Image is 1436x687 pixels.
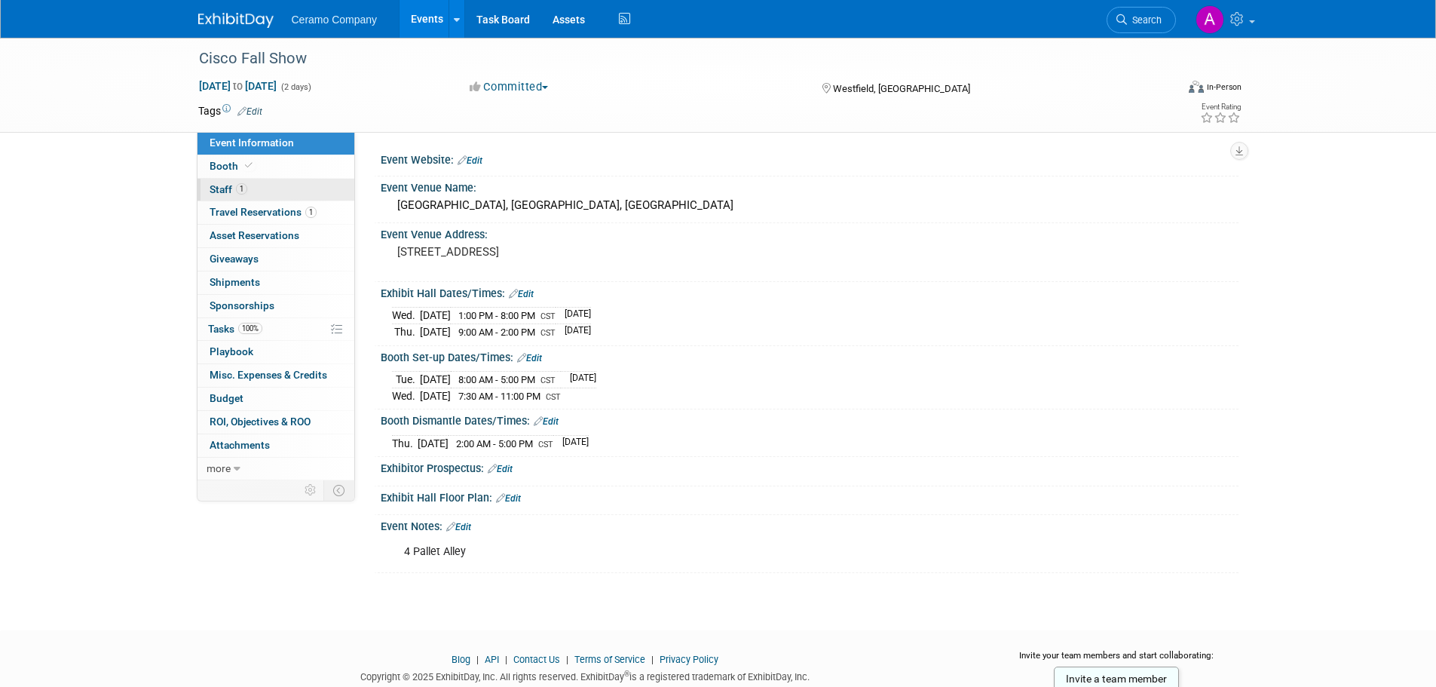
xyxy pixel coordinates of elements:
div: Cisco Fall Show [194,45,1153,72]
img: Ayesha Begum [1196,5,1224,34]
a: Edit [517,353,542,363]
span: 100% [238,323,262,334]
span: Misc. Expenses & Credits [210,369,327,381]
a: Attachments [197,434,354,457]
div: 4 Pallet Alley [393,537,1073,567]
span: CST [538,440,553,449]
a: Search [1107,7,1176,33]
div: Event Format [1087,78,1242,101]
td: Thu. [392,435,418,451]
div: Event Rating [1200,103,1241,111]
span: 1:00 PM - 8:00 PM [458,310,535,321]
a: Edit [534,416,559,427]
span: 1 [305,207,317,218]
div: Exhibitor Prospectus: [381,457,1239,477]
a: Edit [496,493,521,504]
td: [DATE] [420,372,451,388]
span: Shipments [210,276,260,288]
span: 2:00 AM - 5:00 PM [456,438,533,449]
a: Giveaways [197,248,354,271]
div: Exhibit Hall Dates/Times: [381,282,1239,302]
td: [DATE] [561,372,596,388]
span: CST [540,376,556,385]
td: Wed. [392,388,420,403]
span: Attachments [210,439,270,451]
span: Westfield, [GEOGRAPHIC_DATA] [833,83,970,94]
span: CST [540,328,556,338]
div: [GEOGRAPHIC_DATA], [GEOGRAPHIC_DATA], [GEOGRAPHIC_DATA] [392,194,1227,217]
a: ROI, Objectives & ROO [197,411,354,434]
div: Event Notes: [381,515,1239,535]
div: Exhibit Hall Floor Plan: [381,486,1239,506]
div: Event Venue Name: [381,176,1239,195]
a: Terms of Service [574,654,645,665]
span: Travel Reservations [210,206,317,218]
span: CST [546,392,561,402]
span: 8:00 AM - 5:00 PM [458,374,535,385]
td: Personalize Event Tab Strip [298,480,324,500]
span: | [473,654,482,665]
td: [DATE] [420,388,451,403]
span: 1 [236,183,247,195]
td: [DATE] [556,308,591,324]
a: Asset Reservations [197,225,354,247]
a: Edit [446,522,471,532]
a: Misc. Expenses & Credits [197,364,354,387]
td: Tags [198,103,262,118]
span: (2 days) [280,82,311,92]
a: Blog [452,654,470,665]
span: Sponsorships [210,299,274,311]
a: Contact Us [513,654,560,665]
span: Search [1127,14,1162,26]
img: ExhibitDay [198,13,274,28]
div: Booth Dismantle Dates/Times: [381,409,1239,429]
span: Booth [210,160,256,172]
a: API [485,654,499,665]
span: more [207,462,231,474]
a: Privacy Policy [660,654,718,665]
span: to [231,80,245,92]
a: Event Information [197,132,354,155]
td: [DATE] [420,308,451,324]
div: Copyright © 2025 ExhibitDay, Inc. All rights reserved. ExhibitDay is a registered trademark of Ex... [198,667,973,684]
td: Thu. [392,324,420,340]
td: Tue. [392,372,420,388]
a: Booth [197,155,354,178]
span: Playbook [210,345,253,357]
a: Sponsorships [197,295,354,317]
a: Edit [237,106,262,117]
td: Toggle Event Tabs [323,480,354,500]
button: Committed [464,79,554,95]
a: Edit [509,289,534,299]
span: Staff [210,183,247,195]
div: Invite your team members and start collaborating: [995,649,1239,672]
div: Booth Set-up Dates/Times: [381,346,1239,366]
a: Travel Reservations1 [197,201,354,224]
a: Playbook [197,341,354,363]
span: ROI, Objectives & ROO [210,416,311,428]
a: more [197,458,354,480]
a: Staff1 [197,179,354,201]
span: CST [540,311,556,321]
img: Format-Inperson.png [1189,81,1204,93]
td: Wed. [392,308,420,324]
a: Edit [488,464,513,474]
pre: [STREET_ADDRESS] [397,245,721,259]
td: [DATE] [420,324,451,340]
span: | [648,654,657,665]
td: [DATE] [553,435,589,451]
span: Asset Reservations [210,229,299,241]
td: [DATE] [418,435,449,451]
a: Shipments [197,271,354,294]
div: In-Person [1206,81,1242,93]
i: Booth reservation complete [245,161,253,170]
span: Budget [210,392,243,404]
a: Budget [197,388,354,410]
a: Tasks100% [197,318,354,341]
span: | [501,654,511,665]
span: 9:00 AM - 2:00 PM [458,327,535,338]
span: Tasks [208,323,262,335]
span: 7:30 AM - 11:00 PM [458,391,540,402]
td: [DATE] [556,324,591,340]
span: Ceramo Company [292,14,378,26]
